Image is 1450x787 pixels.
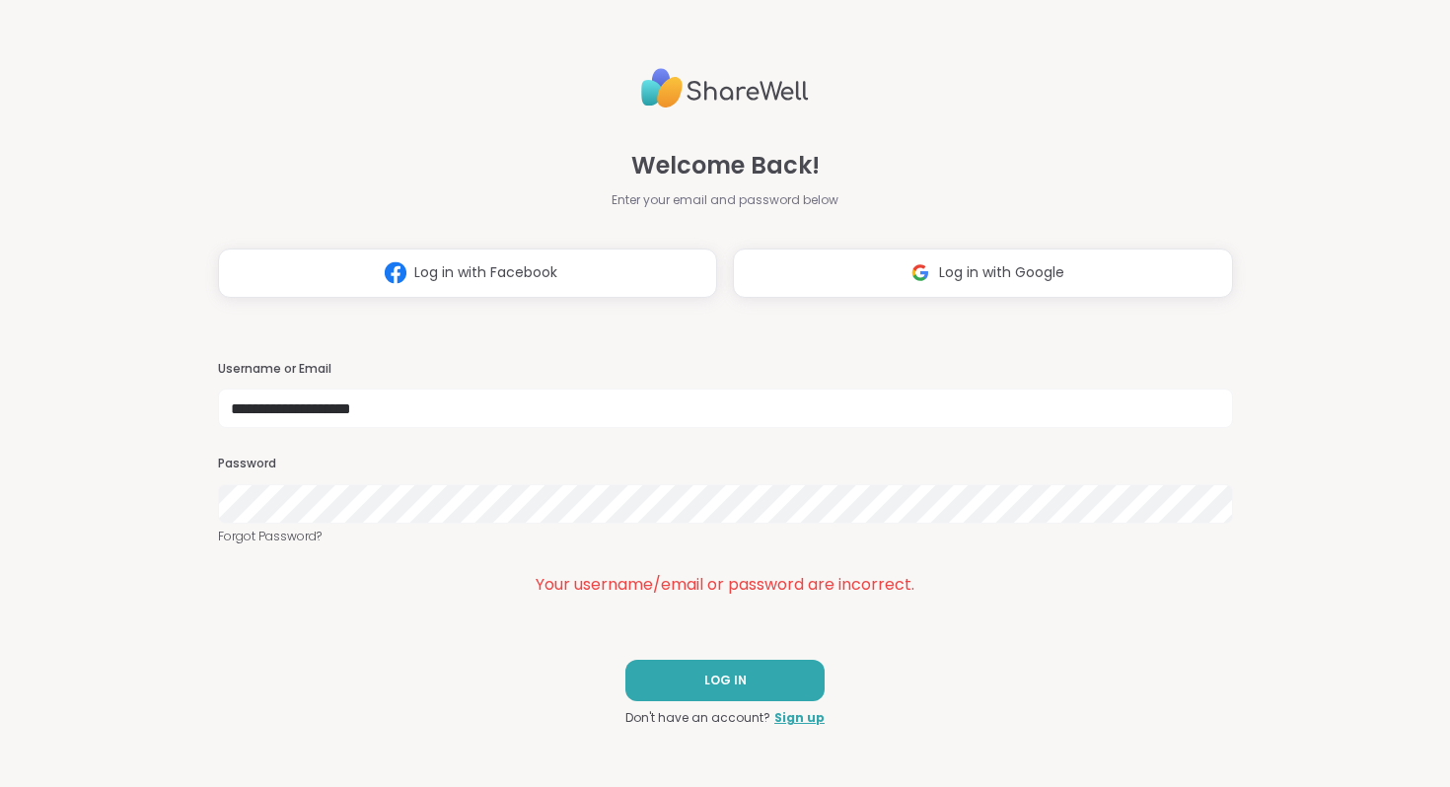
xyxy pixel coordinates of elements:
[414,262,557,283] span: Log in with Facebook
[625,709,770,727] span: Don't have an account?
[612,191,838,209] span: Enter your email and password below
[902,254,939,291] img: ShareWell Logomark
[218,528,1233,545] a: Forgot Password?
[218,573,1233,597] div: Your username/email or password are incorrect.
[218,361,1233,378] h3: Username or Email
[631,148,820,183] span: Welcome Back!
[939,262,1064,283] span: Log in with Google
[774,709,825,727] a: Sign up
[218,249,718,298] button: Log in with Facebook
[641,60,809,116] img: ShareWell Logo
[377,254,414,291] img: ShareWell Logomark
[733,249,1233,298] button: Log in with Google
[704,672,747,689] span: LOG IN
[218,456,1233,472] h3: Password
[625,660,825,701] button: LOG IN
